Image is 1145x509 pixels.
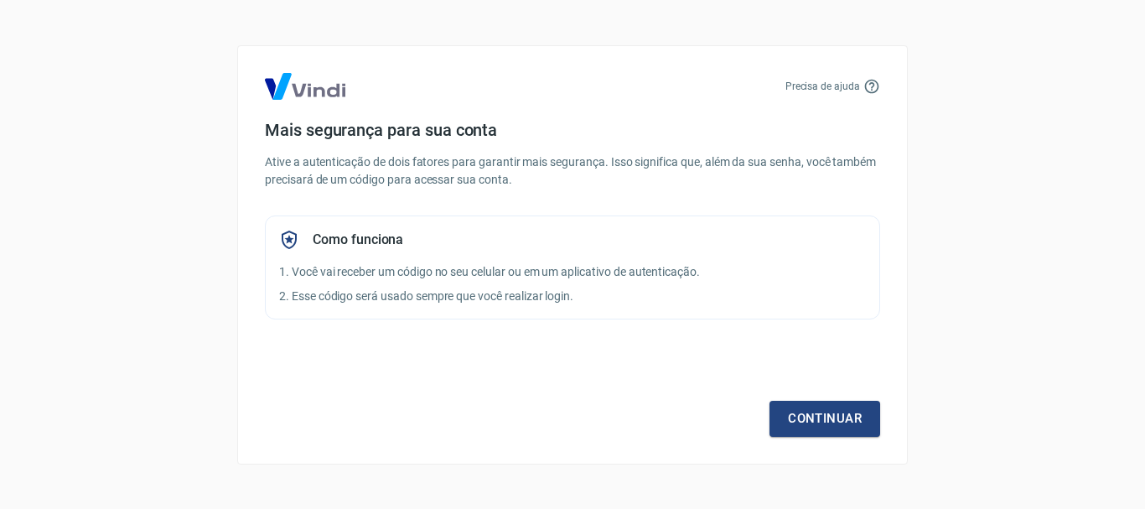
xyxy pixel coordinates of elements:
p: 1. Você vai receber um código no seu celular ou em um aplicativo de autenticação. [279,263,866,281]
p: Ative a autenticação de dois fatores para garantir mais segurança. Isso significa que, além da su... [265,153,880,189]
img: Logo Vind [265,73,345,100]
h5: Como funciona [313,231,403,248]
h4: Mais segurança para sua conta [265,120,880,140]
a: Continuar [769,401,880,436]
p: Precisa de ajuda [785,79,860,94]
p: 2. Esse código será usado sempre que você realizar login. [279,288,866,305]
